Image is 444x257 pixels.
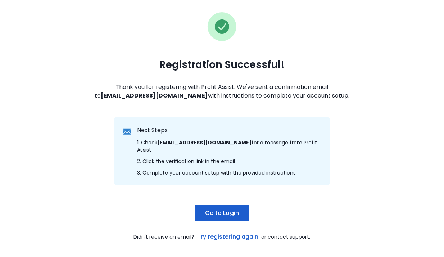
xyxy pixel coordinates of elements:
span: Go to Login [205,209,239,217]
span: 1. Check for a message from Profit Assist [137,139,321,153]
strong: [EMAIL_ADDRESS][DOMAIN_NAME] [157,139,252,146]
strong: [EMAIL_ADDRESS][DOMAIN_NAME] [101,91,208,100]
span: 2. Click the verification link in the email [137,158,235,165]
span: Thank you for registering with Profit Assist. We've sent a confirmation email to with instruction... [90,83,354,100]
span: Registration Successful! [159,58,285,71]
span: Didn't receive an email? or contact support. [133,233,310,241]
span: 3. Complete your account setup with the provided instructions [137,169,296,176]
span: Next Steps [137,126,168,135]
button: Go to Login [195,205,249,221]
a: Try registering again [196,233,260,241]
